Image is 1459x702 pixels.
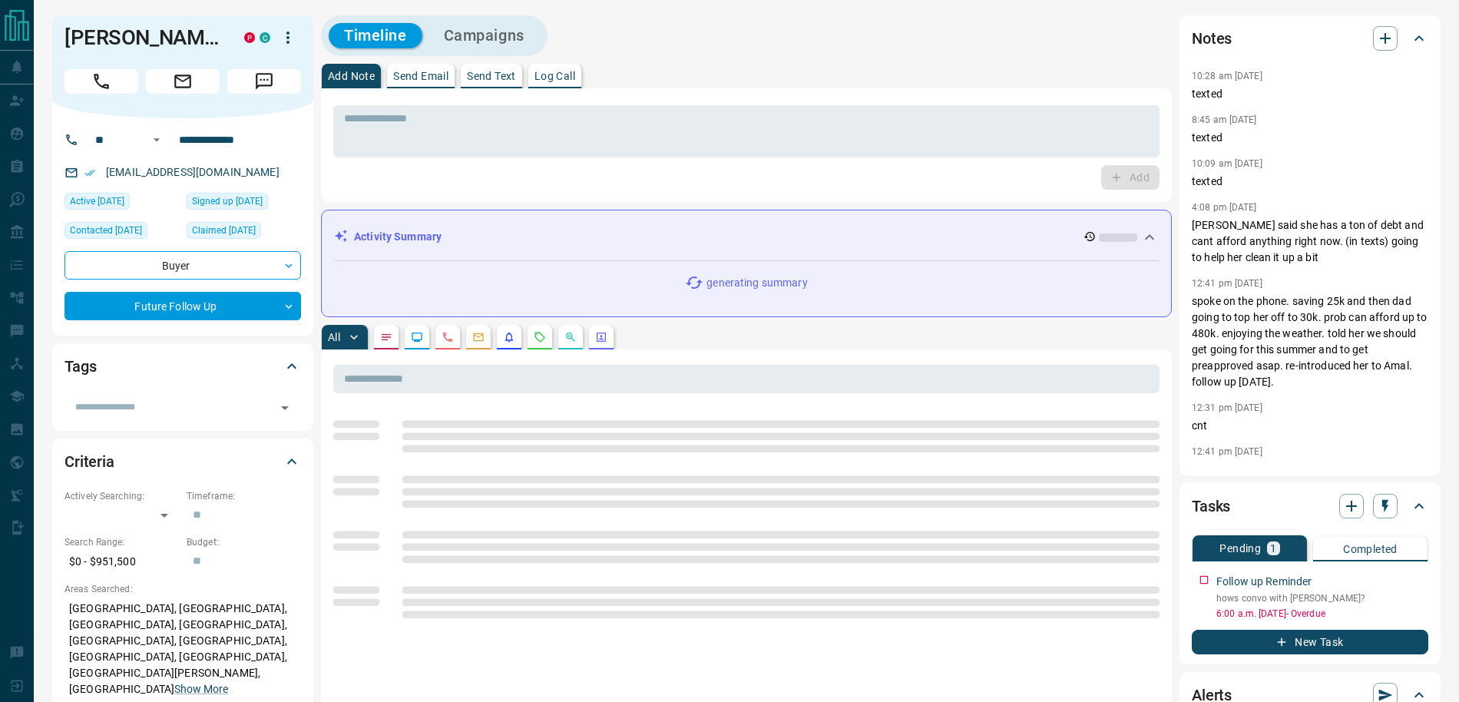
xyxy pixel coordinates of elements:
[174,681,228,697] button: Show More
[564,331,577,343] svg: Opportunities
[1192,402,1262,413] p: 12:31 pm [DATE]
[65,222,179,243] div: Wed Jun 05 2024
[1216,574,1312,590] p: Follow up Reminder
[1192,174,1428,190] p: texted
[1192,130,1428,146] p: texted
[1192,293,1428,390] p: spoke on the phone. saving 25k and then dad going to top her off to 30k. prob can afford up to 48...
[442,331,454,343] svg: Calls
[1192,462,1428,478] p: cnt
[467,71,516,81] p: Send Text
[1192,488,1428,525] div: Tasks
[1219,543,1261,554] p: Pending
[1192,630,1428,654] button: New Task
[244,32,255,43] div: property.ca
[65,596,301,702] p: [GEOGRAPHIC_DATA], [GEOGRAPHIC_DATA], [GEOGRAPHIC_DATA], [GEOGRAPHIC_DATA], [GEOGRAPHIC_DATA], [G...
[1270,543,1276,554] p: 1
[1192,202,1257,213] p: 4:08 pm [DATE]
[65,535,179,549] p: Search Range:
[1216,591,1428,605] p: hows convo with [PERSON_NAME]?
[65,69,138,94] span: Call
[65,443,301,480] div: Criteria
[65,449,114,474] h2: Criteria
[70,194,124,209] span: Active [DATE]
[1192,278,1262,289] p: 12:41 pm [DATE]
[65,193,179,214] div: Fri Oct 03 2025
[192,223,256,238] span: Claimed [DATE]
[1192,494,1230,518] h2: Tasks
[192,194,263,209] span: Signed up [DATE]
[534,71,575,81] p: Log Call
[187,535,301,549] p: Budget:
[227,69,301,94] span: Message
[187,193,301,214] div: Thu Sep 17 2020
[65,251,301,280] div: Buyer
[1192,20,1428,57] div: Notes
[1192,217,1428,266] p: [PERSON_NAME] said she has a ton of debt and cant afford anything right now. (in texts) going to ...
[1192,71,1262,81] p: 10:28 am [DATE]
[393,71,448,81] p: Send Email
[1192,86,1428,102] p: texted
[595,331,607,343] svg: Agent Actions
[472,331,485,343] svg: Emails
[84,167,95,178] svg: Email Verified
[106,166,280,178] a: [EMAIL_ADDRESS][DOMAIN_NAME]
[334,223,1159,251] div: Activity Summary
[65,348,301,385] div: Tags
[65,25,221,50] h1: [PERSON_NAME]
[65,549,179,575] p: $0 - $951,500
[428,23,540,48] button: Campaigns
[65,582,301,596] p: Areas Searched:
[1192,26,1232,51] h2: Notes
[503,331,515,343] svg: Listing Alerts
[534,331,546,343] svg: Requests
[1192,418,1428,434] p: cnt
[187,489,301,503] p: Timeframe:
[380,331,392,343] svg: Notes
[1192,446,1262,457] p: 12:41 pm [DATE]
[70,223,142,238] span: Contacted [DATE]
[1343,544,1398,555] p: Completed
[706,275,807,291] p: generating summary
[1192,114,1257,125] p: 8:45 am [DATE]
[328,332,340,343] p: All
[274,397,296,419] button: Open
[146,69,220,94] span: Email
[187,222,301,243] div: Mon Feb 05 2024
[1192,158,1262,169] p: 10:09 am [DATE]
[147,131,166,149] button: Open
[329,23,422,48] button: Timeline
[411,331,423,343] svg: Lead Browsing Activity
[65,292,301,320] div: Future Follow Up
[65,354,96,379] h2: Tags
[260,32,270,43] div: condos.ca
[328,71,375,81] p: Add Note
[65,489,179,503] p: Actively Searching:
[354,229,442,245] p: Activity Summary
[1216,607,1428,621] p: 6:00 a.m. [DATE] - Overdue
